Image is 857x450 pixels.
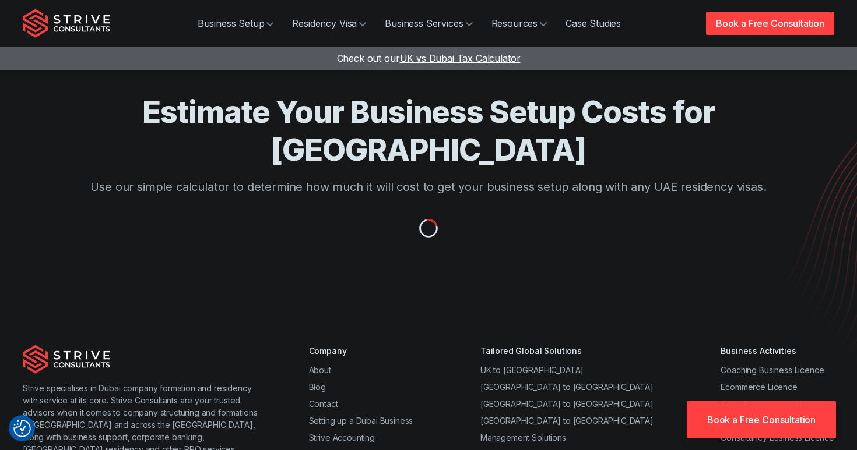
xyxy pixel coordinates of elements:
a: Strive Accounting [309,433,375,442]
p: Use our simple calculator to determine how much it will cost to get your business setup along wit... [69,178,788,196]
a: Case Studies [556,12,630,35]
a: Business Services [375,12,482,35]
div: Business Activities [721,345,834,357]
a: Residency Visa [283,12,375,35]
a: [GEOGRAPHIC_DATA] to [GEOGRAPHIC_DATA] [480,382,654,392]
a: About [309,365,331,375]
a: Coaching Business Licence [721,365,824,375]
span: UK vs Dubai Tax Calculator [400,52,521,64]
button: Consent Preferences [13,420,31,437]
a: Blog [309,382,326,392]
a: Resources [482,12,557,35]
a: [GEOGRAPHIC_DATA] to [GEOGRAPHIC_DATA] [480,399,654,409]
a: Check out ourUK vs Dubai Tax Calculator [337,52,521,64]
a: Book a Free Consultation [687,401,836,438]
a: Book a Free Consultation [706,12,834,35]
a: Business Setup [188,12,283,35]
a: Management Solutions [480,433,566,442]
a: Ecommerce Licence [721,382,797,392]
a: Setting up a Dubai Business [309,416,413,426]
div: Tailored Global Solutions [480,345,654,357]
div: Company [309,345,413,357]
img: Strive Consultants [23,345,110,374]
a: Event Management Licence [721,399,825,409]
a: [GEOGRAPHIC_DATA] to [GEOGRAPHIC_DATA] [480,416,654,426]
img: Strive Consultants [23,9,110,38]
a: UK to [GEOGRAPHIC_DATA] [480,365,584,375]
img: Revisit consent button [13,420,31,437]
h1: Estimate Your Business Setup Costs for [GEOGRAPHIC_DATA] [69,93,788,169]
a: Contact [309,399,338,409]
